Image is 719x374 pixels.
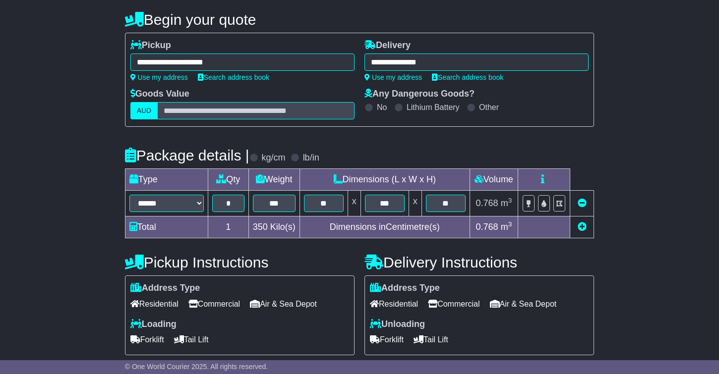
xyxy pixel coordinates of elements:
span: © One World Courier 2025. All rights reserved. [125,363,268,371]
td: 1 [208,216,248,238]
label: No [377,103,387,112]
span: Tail Lift [414,332,448,347]
h4: Pickup Instructions [125,254,355,270]
span: 0.768 [476,222,498,232]
span: 0.768 [476,198,498,208]
label: lb/in [303,153,319,163]
sup: 3 [508,220,512,228]
td: Dimensions (L x W x H) [300,169,470,191]
label: Pickup [130,40,171,51]
a: Use my address [364,73,422,81]
a: Use my address [130,73,188,81]
td: Type [125,169,208,191]
span: Residential [370,296,418,312]
span: Air & Sea Depot [250,296,317,312]
a: Add new item [578,222,587,232]
td: x [348,191,360,216]
h4: Package details | [125,147,249,163]
a: Search address book [198,73,269,81]
label: Any Dangerous Goods? [364,89,475,100]
td: Dimensions in Centimetre(s) [300,216,470,238]
h4: Delivery Instructions [364,254,594,270]
label: kg/cm [262,153,286,163]
span: m [501,222,512,232]
td: Qty [208,169,248,191]
td: Kilo(s) [248,216,300,238]
span: Air & Sea Depot [490,296,557,312]
td: Total [125,216,208,238]
span: Forklift [130,332,164,347]
label: Loading [130,319,177,330]
span: Tail Lift [174,332,209,347]
a: Search address book [432,73,503,81]
label: Goods Value [130,89,189,100]
label: AUD [130,102,158,119]
span: 350 [253,222,268,232]
td: Weight [248,169,300,191]
span: Forklift [370,332,404,347]
td: x [409,191,421,216]
label: Address Type [130,283,200,294]
span: Commercial [188,296,240,312]
label: Delivery [364,40,411,51]
span: Residential [130,296,179,312]
span: m [501,198,512,208]
a: Remove this item [578,198,587,208]
label: Lithium Battery [407,103,460,112]
label: Unloading [370,319,425,330]
h4: Begin your quote [125,11,595,28]
label: Address Type [370,283,440,294]
td: Volume [470,169,518,191]
span: Commercial [428,296,479,312]
sup: 3 [508,197,512,204]
label: Other [479,103,499,112]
